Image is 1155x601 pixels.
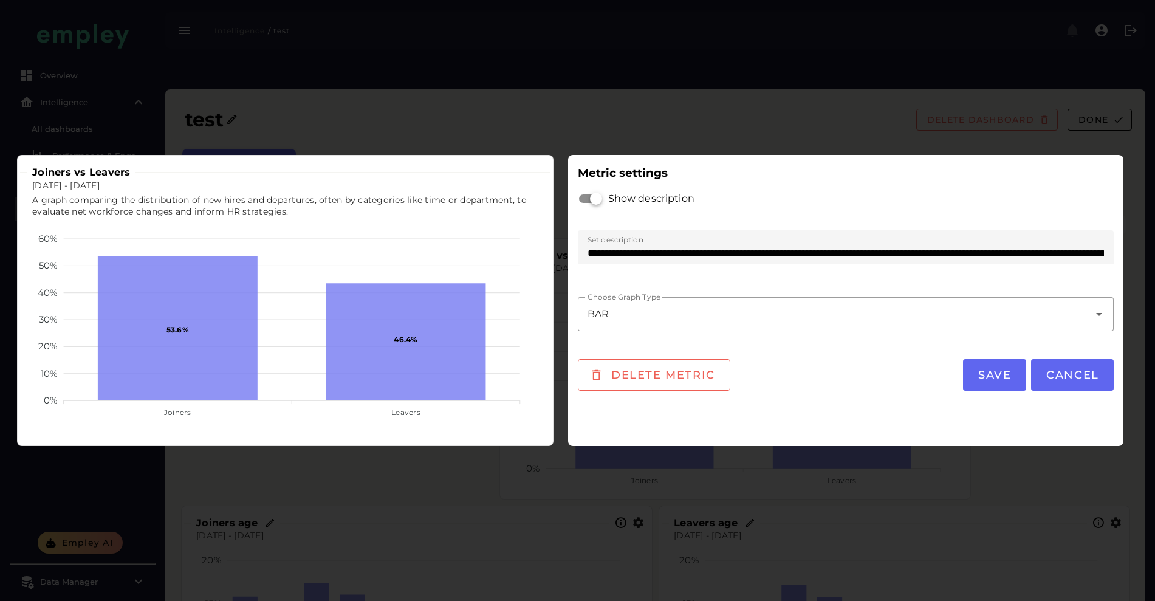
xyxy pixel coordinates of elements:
[38,287,58,298] tspan: 40%
[38,233,58,244] tspan: 60%
[163,408,191,417] tspan: Joiners
[39,260,58,272] tspan: 50%
[588,307,609,321] span: BAR
[39,314,58,325] tspan: 30%
[963,359,1026,391] button: Save
[1046,368,1099,382] span: Cancel
[27,165,135,179] h3: Joiners vs Leavers
[578,359,730,391] button: Delete metric
[41,368,58,379] tspan: 10%
[38,341,58,352] tspan: 20%
[602,182,694,216] label: Show description
[25,187,550,226] div: A graph comparing the distribution of new hires and departures, often by categories like time or ...
[1031,359,1114,391] button: Cancel
[610,368,715,382] span: Delete metric
[391,408,420,417] tspan: Leavers
[578,165,1114,182] h3: Metric settings
[44,394,58,406] tspan: 0%
[978,368,1012,382] span: Save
